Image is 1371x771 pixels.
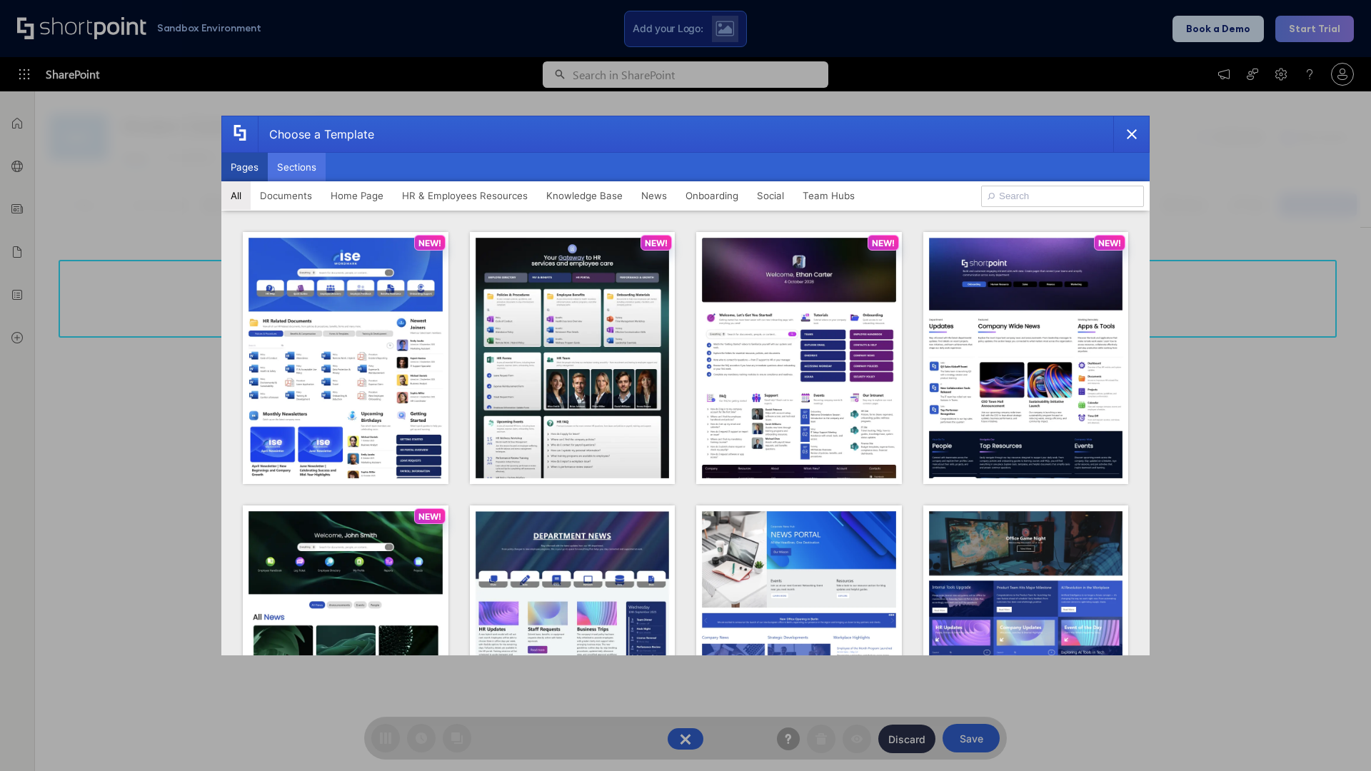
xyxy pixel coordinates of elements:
[1300,702,1371,771] iframe: Chat Widget
[748,181,793,210] button: Social
[221,116,1150,655] div: template selector
[632,181,676,210] button: News
[537,181,632,210] button: Knowledge Base
[872,238,895,248] p: NEW!
[221,153,268,181] button: Pages
[418,238,441,248] p: NEW!
[321,181,393,210] button: Home Page
[268,153,326,181] button: Sections
[258,116,374,152] div: Choose a Template
[418,511,441,522] p: NEW!
[251,181,321,210] button: Documents
[221,181,251,210] button: All
[676,181,748,210] button: Onboarding
[981,186,1144,207] input: Search
[1098,238,1121,248] p: NEW!
[793,181,864,210] button: Team Hubs
[645,238,668,248] p: NEW!
[393,181,537,210] button: HR & Employees Resources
